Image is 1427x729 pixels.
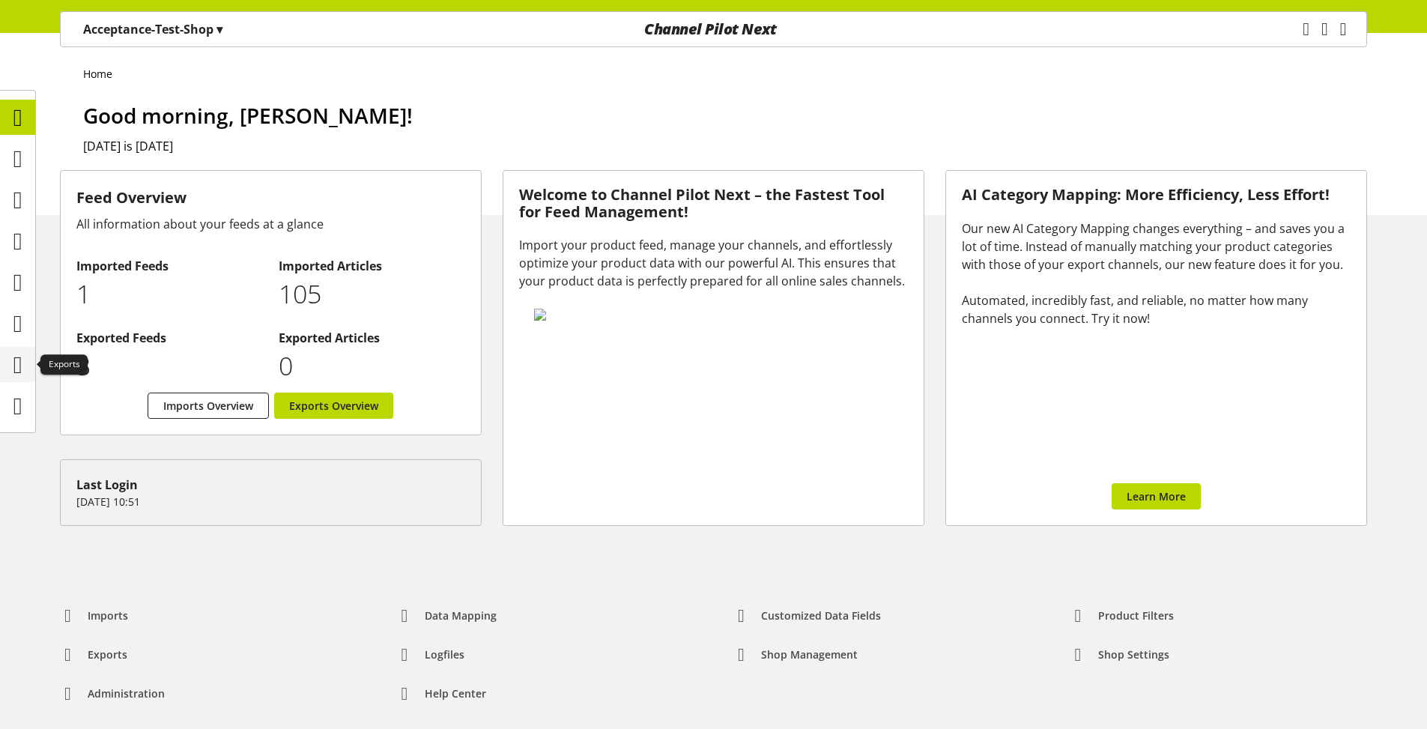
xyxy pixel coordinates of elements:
[279,257,465,275] h2: Imported Articles
[425,686,486,701] span: Help center
[425,608,497,623] span: Data Mapping
[279,329,465,347] h2: Exported Articles
[48,602,140,629] a: Imports
[385,602,509,629] a: Data Mapping
[721,641,870,668] a: Shop Management
[40,354,88,375] div: Exports
[76,275,263,313] p: 1
[88,608,128,623] span: Imports
[1098,647,1169,662] span: Shop Settings
[83,20,222,38] p: Acceptance-Test-Shop
[48,641,139,668] a: Exports
[148,393,269,419] a: Imports Overview
[1058,641,1181,668] a: Shop Settings
[76,187,465,209] h3: Feed Overview
[76,476,465,494] div: Last Login
[721,602,893,629] a: Customized Data Fields
[76,347,263,385] p: 3
[48,680,177,707] a: Administration
[88,686,165,701] span: Administration
[289,398,378,414] span: Exports Overview
[60,11,1367,47] nav: main navigation
[761,608,881,623] span: Customized Data Fields
[279,275,465,313] p: 105
[88,647,127,662] span: Exports
[1112,483,1201,509] a: Learn More
[83,137,1367,155] h2: [DATE] is [DATE]
[519,236,908,290] div: Import your product feed, manage your channels, and effortlessly optimize your product data with ...
[761,647,858,662] span: Shop Management
[163,398,253,414] span: Imports Overview
[534,309,889,321] img: 78e1b9dcff1e8392d83655fcfc870417.svg
[76,329,263,347] h2: Exported Feeds
[76,257,263,275] h2: Imported Feeds
[76,494,465,509] p: [DATE] 10:51
[1127,488,1186,504] span: Learn More
[385,641,476,668] a: Logfiles
[83,101,413,130] span: Good morning, [PERSON_NAME]!
[962,220,1351,327] div: Our new AI Category Mapping changes everything – and saves you a lot of time. Instead of manually...
[385,680,498,707] a: Help center
[962,187,1351,204] h3: AI Category Mapping: More Efficiency, Less Effort!
[274,393,393,419] a: Exports Overview
[76,215,465,233] div: All information about your feeds at a glance
[279,347,465,385] p: 0
[1058,602,1186,629] a: Product Filters
[519,187,908,220] h3: Welcome to Channel Pilot Next – the Fastest Tool for Feed Management!
[1098,608,1174,623] span: Product Filters
[425,647,464,662] span: Logfiles
[216,21,222,37] span: ▾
